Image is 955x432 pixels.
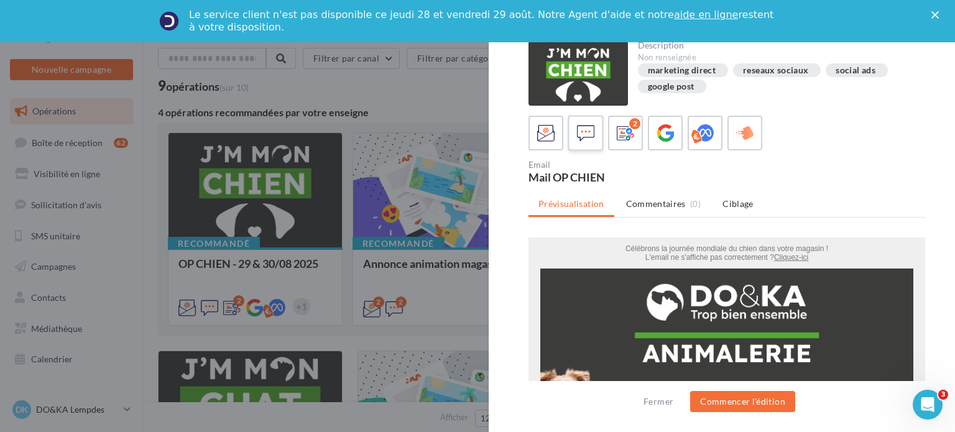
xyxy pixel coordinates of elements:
div: google post [648,82,694,91]
div: Fermer [931,11,944,19]
img: Profile image for Service-Client [159,11,179,31]
img: logo_doka_Animalerie_Horizontal_fond_transparent-4.png [24,44,372,134]
span: 3 [938,390,948,400]
button: Commencer l'édition [690,391,795,412]
span: (0) [690,199,701,209]
div: Le service client n'est pas disponible ce jeudi 28 et vendredi 29 août. Notre Agent d'aide et not... [189,9,776,34]
div: Description [638,41,916,50]
span: Célébrons la journée mondiale du chien dans votre magasin ! [97,7,300,16]
span: Ciblage [722,198,753,209]
span: Commentaires [626,198,686,210]
span: L'email ne s'affiche pas correctement ? [117,16,246,24]
div: Email [528,160,722,169]
div: Mail OP CHIEN [528,172,722,183]
div: reseaux sociaux [743,66,808,75]
a: Cliquez-ici [246,16,280,24]
div: Non renseignée [638,52,916,63]
div: social ads [836,66,875,75]
div: marketing direct [648,66,716,75]
a: aide en ligne [674,9,738,21]
div: 2 [629,118,640,129]
iframe: Intercom live chat [913,390,943,420]
button: Fermer [639,394,678,409]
